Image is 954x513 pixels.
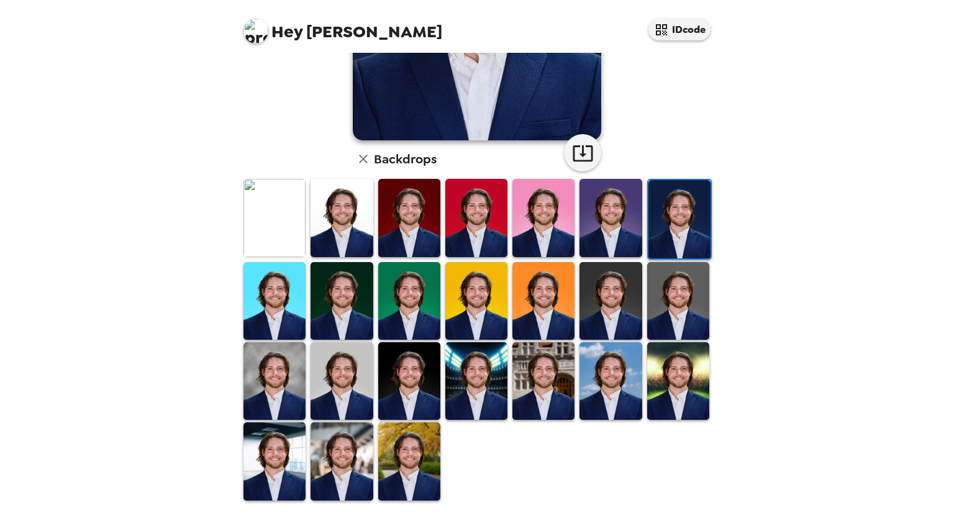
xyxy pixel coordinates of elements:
span: [PERSON_NAME] [243,12,442,40]
span: Hey [271,20,302,43]
img: profile pic [243,19,268,43]
h6: Backdrops [374,149,437,169]
img: Original [243,179,306,256]
button: IDcode [648,19,711,40]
